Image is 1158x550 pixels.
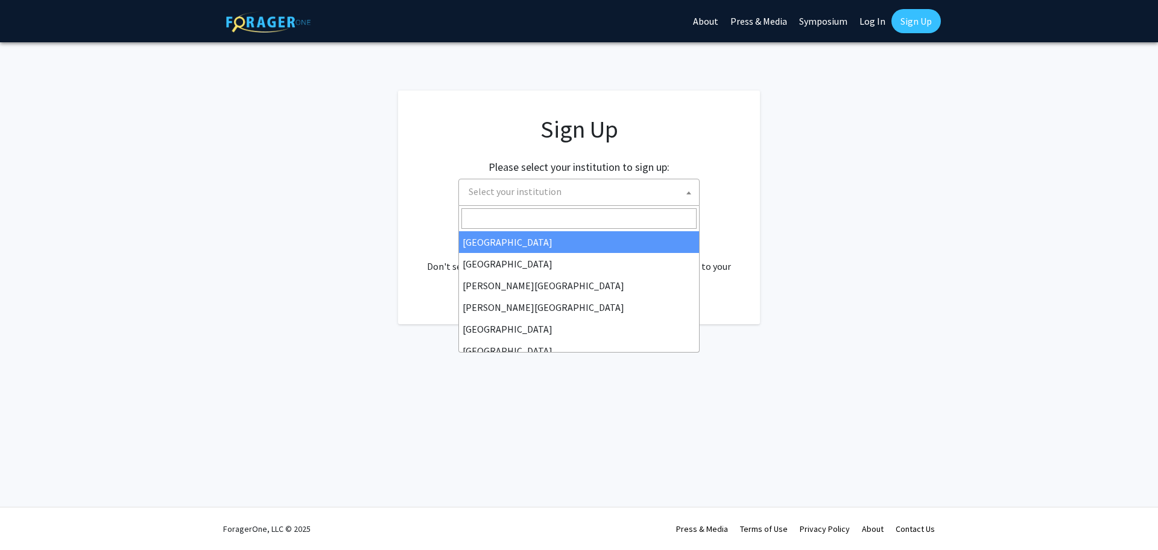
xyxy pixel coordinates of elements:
[461,208,697,229] input: Search
[459,340,699,362] li: [GEOGRAPHIC_DATA]
[891,9,941,33] a: Sign Up
[896,523,935,534] a: Contact Us
[459,296,699,318] li: [PERSON_NAME][GEOGRAPHIC_DATA]
[862,523,884,534] a: About
[464,179,699,204] span: Select your institution
[459,275,699,296] li: [PERSON_NAME][GEOGRAPHIC_DATA]
[459,253,699,275] li: [GEOGRAPHIC_DATA]
[223,508,311,550] div: ForagerOne, LLC © 2025
[800,523,850,534] a: Privacy Policy
[469,185,562,197] span: Select your institution
[422,115,736,144] h1: Sign Up
[422,230,736,288] div: Already have an account? . Don't see your institution? about bringing ForagerOne to your institut...
[459,231,699,253] li: [GEOGRAPHIC_DATA]
[459,318,699,340] li: [GEOGRAPHIC_DATA]
[676,523,728,534] a: Press & Media
[226,11,311,33] img: ForagerOne Logo
[458,179,700,206] span: Select your institution
[489,161,669,174] h2: Please select your institution to sign up:
[740,523,788,534] a: Terms of Use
